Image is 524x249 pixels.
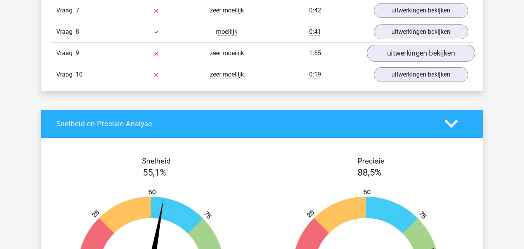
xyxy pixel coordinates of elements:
[367,45,475,62] a: uitwerkingen bekijken
[210,7,244,14] span: zeer moeilijk
[76,28,79,35] span: 8
[76,7,79,14] span: 7
[358,167,382,178] span: 88,5%
[309,49,321,57] span: 1:55
[309,71,321,78] span: 0:19
[76,71,83,78] span: 10
[216,28,237,36] span: moeilijk
[56,157,256,165] h4: Snelheid
[76,49,79,57] span: 9
[374,67,468,82] a: uitwerkingen bekijken
[374,3,468,18] a: uitwerkingen bekijken
[56,119,433,128] h4: Snelheid en Precisie Analyse
[309,7,321,14] span: 0:42
[271,157,471,165] h4: Precisie
[309,28,321,36] span: 0:41
[374,24,468,39] a: uitwerkingen bekijken
[210,49,244,57] span: zeer moeilijk
[56,27,76,37] span: Vraag
[143,167,167,178] span: 55,1%
[56,6,76,15] span: Vraag
[210,71,244,78] span: zeer moeilijk
[56,70,76,79] span: Vraag
[56,49,76,58] span: Vraag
